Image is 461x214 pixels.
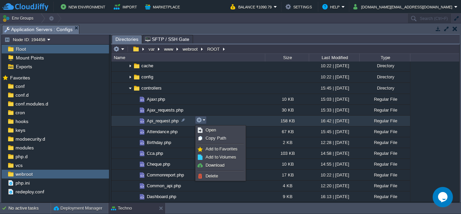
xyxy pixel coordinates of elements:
[133,148,138,159] img: AMDAwAAAACH5BAEAAAAALAAAAAABAAEAAAICRAEAOw==
[359,137,410,148] div: Regular File
[2,14,36,23] button: Env Groups
[133,105,138,115] img: AMDAwAAAACH5BAEAAAAALAAAAAABAAEAAAICRAEAOw==
[206,136,226,141] span: Copy Path
[309,137,359,148] div: 12:28 | [DATE]
[14,92,30,98] a: conf.d
[309,116,359,126] div: 16:42 | [DATE]
[138,182,146,190] img: AMDAwAAAACH5BAEAAAAALAAAAAABAAEAAAICRAEAOw==
[133,116,138,126] img: AMDAwAAAACH5BAEAAAAALAAAAAABAAEAAAICRAEAOw==
[15,46,27,52] a: Root
[359,61,410,71] div: Directory
[133,181,138,191] img: AMDAwAAAACH5BAEAAAAALAAAAAABAAEAAAICRAEAOw==
[309,191,359,202] div: 16:13 | [DATE]
[14,189,45,195] a: redeploy.conf
[309,83,359,93] div: 15:45 | [DATE]
[138,171,146,179] img: AMDAwAAAACH5BAEAAAAALAAAAAABAAEAAAICRAEAOw==
[133,191,138,202] img: AMDAwAAAACH5BAEAAAAALAAAAAABAAEAAAICRAEAOw==
[138,193,146,200] img: AMDAwAAAACH5BAEAAAAALAAAAAABAAEAAAICRAEAOw==
[14,162,24,168] a: vcs
[147,46,156,52] button: var
[146,194,177,199] a: Dashboard.php
[14,118,29,124] a: hooks
[14,145,35,151] a: modules
[309,94,359,104] div: 15:03 | [DATE]
[196,145,245,153] a: Add to Favorites
[146,161,171,167] span: Cheque.php
[146,172,185,178] span: Commonreport.php
[140,63,154,69] a: cache
[14,101,49,107] a: conf.modules.d
[146,107,184,113] a: Ajax_requests.php
[206,154,236,160] span: Add to Volumes
[231,3,274,11] button: Balance ₹1090.79
[112,54,265,62] div: Name
[8,203,51,214] div: No active tasks
[146,183,182,189] a: Common_api.php
[138,150,146,157] img: AMDAwAAAACH5BAEAAAAALAAAAAABAAEAAAICRAEAOw==
[309,181,359,191] div: 12:20 | [DATE]
[206,46,221,52] button: ROOT
[353,3,454,11] button: [DOMAIN_NAME][EMAIL_ADDRESS][DOMAIN_NAME]
[286,3,314,11] button: Settings
[140,85,163,91] a: controllers
[265,181,309,191] div: 4 KB
[206,163,224,168] span: Download
[265,170,309,180] div: 17 KB
[14,110,26,116] span: cron
[146,118,180,124] a: Api_request.php
[140,74,154,80] a: config
[114,3,139,11] button: Import
[359,148,410,159] div: Regular File
[111,44,459,54] input: Click to enter the path
[146,96,166,102] a: Ajaxr.php
[196,172,245,180] a: Delete
[138,128,146,136] img: AMDAwAAAACH5BAEAAAAALAAAAAABAAEAAAICRAEAOw==
[433,187,454,207] iframe: chat widget
[14,136,46,142] a: modsecurity.d
[138,161,146,168] img: AMDAwAAAACH5BAEAAAAALAAAAAABAAEAAAICRAEAOw==
[15,64,33,70] a: Exports
[133,73,140,81] img: AMDAwAAAACH5BAEAAAAALAAAAAABAAEAAAICRAEAOw==
[359,116,410,126] div: Regular File
[146,129,179,135] span: Attendance.php
[133,94,138,104] img: AMDAwAAAACH5BAEAAAAALAAAAAABAAEAAAICRAEAOw==
[309,54,359,62] div: Last Modified
[133,62,140,70] img: AMDAwAAAACH5BAEAAAAALAAAAAABAAEAAAICRAEAOw==
[14,127,26,133] a: keys
[2,3,48,11] img: CloudJiffy
[309,148,359,159] div: 14:58 | [DATE]
[128,61,133,71] img: AMDAwAAAACH5BAEAAAAALAAAAAABAAEAAAICRAEAOw==
[309,105,359,115] div: 15:33 | [DATE]
[360,54,410,62] div: Type
[128,72,133,82] img: AMDAwAAAACH5BAEAAAAALAAAAAABAAEAAAICRAEAOw==
[196,162,245,169] a: Download
[4,37,47,43] button: Node ID: 194458
[14,180,31,186] a: php.ini
[359,181,410,191] div: Regular File
[146,140,172,145] a: Birthday.php
[265,137,309,148] div: 2 KB
[265,105,309,115] div: 30 KB
[14,171,34,177] a: webroot
[265,148,309,159] div: 103 KB
[14,83,26,89] span: conf
[206,127,216,133] span: Open
[266,54,309,62] div: Size
[133,85,140,92] img: AMDAwAAAACH5BAEAAAAALAAAAAABAAEAAAICRAEAOw==
[138,117,146,125] img: AMDAwAAAACH5BAEAAAAALAAAAAABAAEAAAICRAEAOw==
[359,126,410,137] div: Regular File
